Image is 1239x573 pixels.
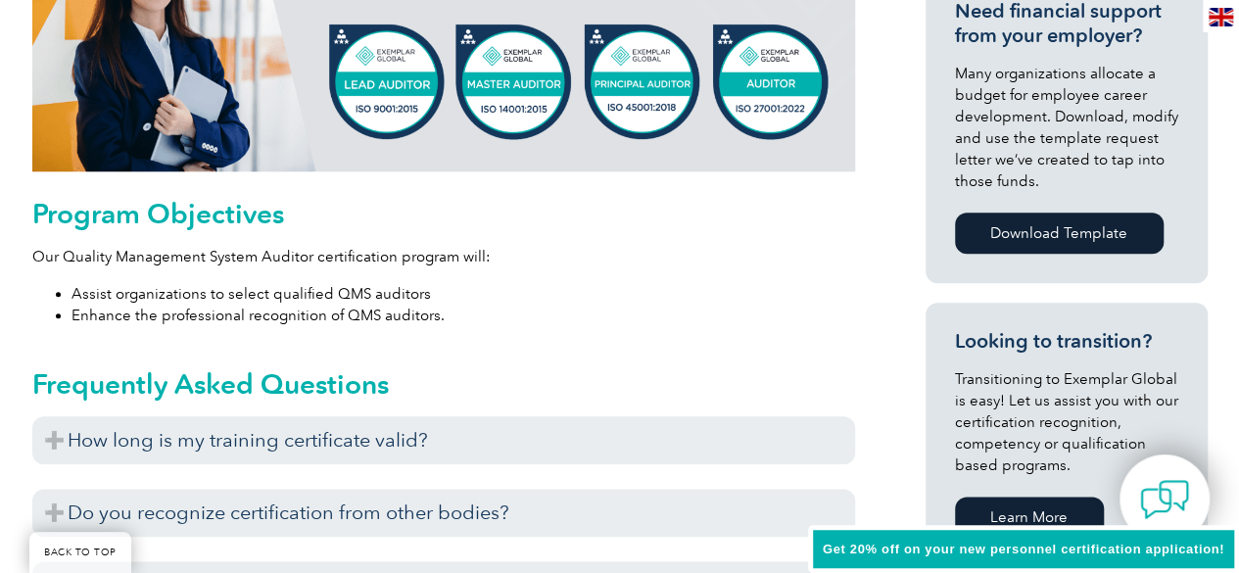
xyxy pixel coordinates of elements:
[32,489,855,537] h3: Do you recognize certification from other bodies?
[1140,475,1189,524] img: contact-chat.png
[71,283,855,305] li: Assist organizations to select qualified QMS auditors
[71,305,855,326] li: Enhance the professional recognition of QMS auditors.
[955,497,1104,538] a: Learn More
[29,532,131,573] a: BACK TO TOP
[955,213,1164,254] a: Download Template
[955,368,1178,476] p: Transitioning to Exemplar Global is easy! Let us assist you with our certification recognition, c...
[32,416,855,464] h3: How long is my training certificate valid?
[955,329,1178,354] h3: Looking to transition?
[32,198,855,229] h2: Program Objectives
[1209,8,1233,26] img: en
[955,63,1178,192] p: Many organizations allocate a budget for employee career development. Download, modify and use th...
[823,542,1224,556] span: Get 20% off on your new personnel certification application!
[32,246,855,267] p: Our Quality Management System Auditor certification program will:
[32,368,855,400] h2: Frequently Asked Questions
